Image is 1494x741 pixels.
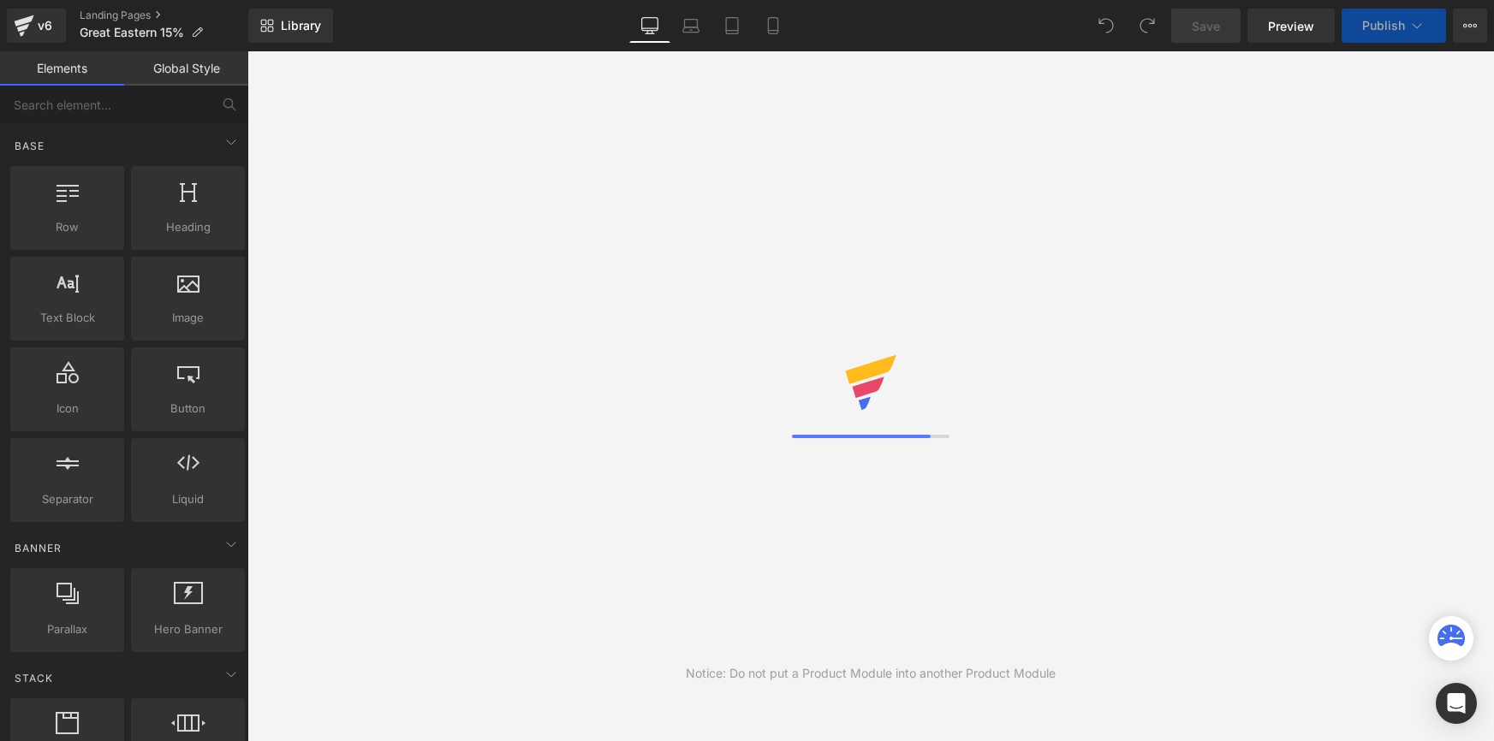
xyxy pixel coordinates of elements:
span: Separator [15,490,119,508]
a: Mobile [753,9,794,43]
span: Heading [136,218,240,236]
div: Open Intercom Messenger [1436,683,1477,724]
button: More [1453,9,1487,43]
button: Publish [1342,9,1446,43]
span: Icon [15,400,119,418]
span: Save [1192,17,1220,35]
span: Parallax [15,620,119,638]
a: Tablet [711,9,753,43]
a: Landing Pages [80,9,248,22]
span: Image [136,309,240,327]
div: Notice: Do not put a Product Module into another Product Module [686,664,1056,683]
a: Global Style [124,51,248,86]
span: Button [136,400,240,418]
a: Desktop [629,9,670,43]
button: Undo [1089,9,1123,43]
span: Liquid [136,490,240,508]
span: Row [15,218,119,236]
a: Preview [1247,9,1335,43]
span: Stack [13,670,55,686]
span: Base [13,138,46,154]
span: Great Eastern 15% [80,26,184,39]
a: v6 [7,9,66,43]
span: Publish [1362,19,1405,33]
span: Banner [13,540,63,556]
span: Text Block [15,309,119,327]
a: New Library [248,9,333,43]
span: Preview [1268,17,1314,35]
span: Hero Banner [136,620,240,638]
button: Redo [1130,9,1164,43]
div: v6 [34,15,56,37]
span: Library [281,18,321,33]
a: Laptop [670,9,711,43]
